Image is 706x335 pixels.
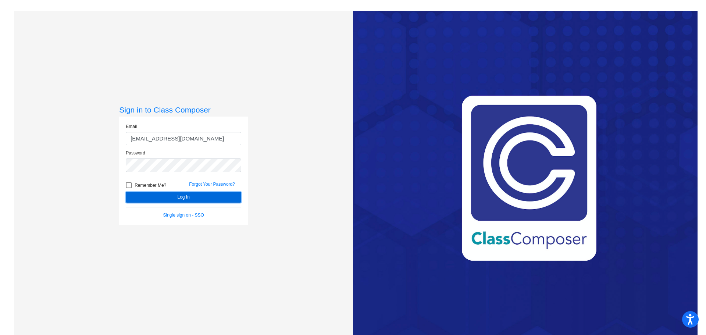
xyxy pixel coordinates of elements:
[189,182,235,187] a: Forgot Your Password?
[126,192,241,203] button: Log In
[126,150,145,156] label: Password
[119,105,248,114] h3: Sign in to Class Composer
[135,181,166,190] span: Remember Me?
[126,123,137,130] label: Email
[163,213,204,218] a: Single sign on - SSO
